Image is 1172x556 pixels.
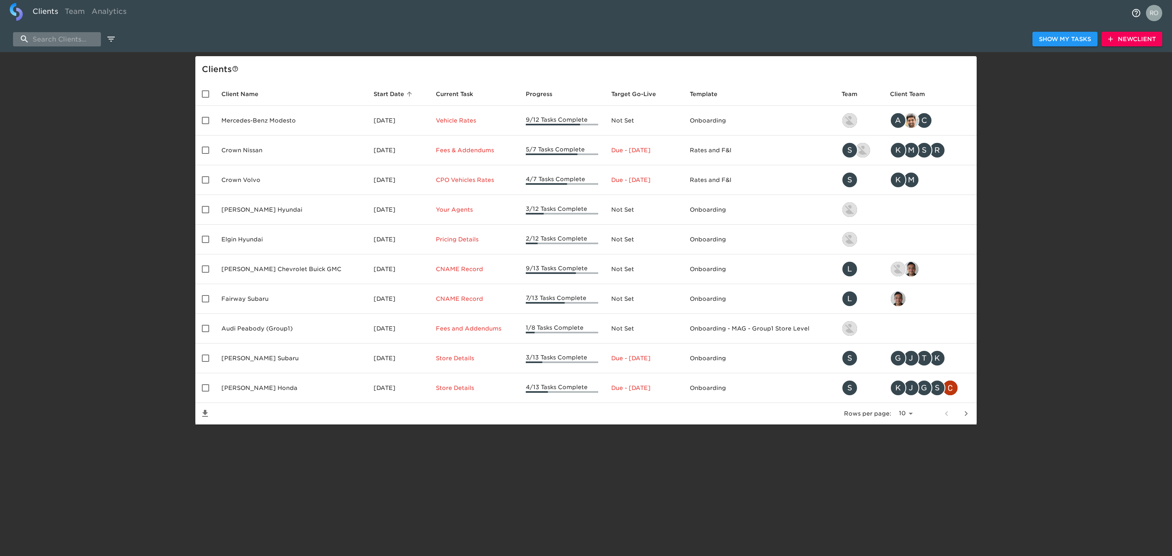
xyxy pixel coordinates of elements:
td: 3/13 Tasks Complete [519,344,605,373]
select: rows per page [894,407,916,420]
div: G [916,380,932,396]
div: L [842,291,858,307]
div: kevin.lo@roadster.com [842,201,877,218]
td: 9/13 Tasks Complete [519,254,605,284]
td: 4/7 Tasks Complete [519,165,605,195]
td: Fairway Subaru [215,284,367,314]
div: kevin.lo@roadster.com [842,231,877,247]
div: M [903,142,919,158]
div: savannah@roadster.com, austin@roadster.com [842,142,877,158]
img: kevin.lo@roadster.com [842,113,857,128]
td: [DATE] [367,284,429,314]
a: Team [61,3,88,23]
span: Target Go-Live [611,89,667,99]
td: Onboarding [683,195,835,225]
td: 2/12 Tasks Complete [519,225,605,254]
td: Onboarding [683,344,835,373]
img: sai@simplemnt.com [904,262,918,276]
p: Vehicle Rates [436,116,513,125]
button: next page [956,404,976,423]
div: L [842,261,858,277]
span: Client Team [890,89,936,99]
div: T [916,350,932,366]
div: kwilson@crowncars.com, mcooley@crowncars.com [890,172,970,188]
div: M [903,172,919,188]
div: C [916,112,932,129]
td: [DATE] [367,344,429,373]
td: Onboarding [683,225,835,254]
p: Due - [DATE] [611,384,676,392]
div: savannah@roadster.com [842,380,877,396]
img: logo [10,3,23,21]
div: K [890,142,906,158]
td: 9/12 Tasks Complete [519,106,605,136]
td: Onboarding [683,373,835,403]
td: 7/13 Tasks Complete [519,284,605,314]
td: Onboarding [683,106,835,136]
td: Onboarding - MAG - Group1 Store Level [683,314,835,344]
div: leland@roadster.com [842,291,877,307]
div: K [890,172,906,188]
td: Rates and F&I [683,165,835,195]
p: Due - [DATE] [611,176,676,184]
div: savannah@roadster.com [842,350,877,366]
td: [PERSON_NAME] Chevrolet Buick GMC [215,254,367,284]
td: Not Set [605,254,683,284]
td: [DATE] [367,373,429,403]
button: edit [104,32,118,46]
div: kevin.mand@schomp.com, james.kurtenbach@schomp.com, george.lawton@schomp.com, scott.graves@schomp... [890,380,970,396]
td: [DATE] [367,225,429,254]
img: nikko.foster@roadster.com [842,321,857,336]
img: kevin.lo@roadster.com [842,202,857,217]
span: Progress [526,89,563,99]
td: Not Set [605,195,683,225]
div: george.lawton@schomp.com, james.kurtenbach@schomp.com, tj.joyce@schomp.com, kevin.mand@schomp.com [890,350,970,366]
img: sai@simplemnt.com [891,291,905,306]
div: nikko.foster@roadster.com [842,320,877,337]
td: Elgin Hyundai [215,225,367,254]
img: austin@roadster.com [855,143,870,158]
div: S [842,380,858,396]
div: A [890,112,906,129]
button: Save List [195,404,215,423]
button: notifications [1126,3,1146,23]
td: 3/12 Tasks Complete [519,195,605,225]
td: [PERSON_NAME] Hyundai [215,195,367,225]
span: New Client [1108,34,1156,44]
div: S [842,350,858,366]
div: kwilson@crowncars.com, mcooley@crowncars.com, sparent@crowncars.com, rrobins@crowncars.com [890,142,970,158]
div: S [916,142,932,158]
input: search [13,32,101,46]
div: leland@roadster.com [842,261,877,277]
td: Crown Nissan [215,136,367,165]
td: [DATE] [367,106,429,136]
div: S [842,172,858,188]
div: Client s [202,63,973,76]
td: [DATE] [367,314,429,344]
span: Start Date [374,89,415,99]
p: Store Details [436,384,513,392]
p: CNAME Record [436,295,513,303]
div: S [929,380,945,396]
td: Not Set [605,314,683,344]
a: Clients [29,3,61,23]
p: Due - [DATE] [611,146,676,154]
a: Analytics [88,3,130,23]
svg: This is a list of all of your clients and clients shared with you [232,66,238,72]
div: kevin.lo@roadster.com [842,112,877,129]
td: [DATE] [367,254,429,284]
div: R [929,142,945,158]
span: Team [842,89,868,99]
span: Current Task [436,89,484,99]
img: Profile [1146,5,1162,21]
td: Audi Peabody (Group1) [215,314,367,344]
span: Client Name [221,89,269,99]
td: 4/13 Tasks Complete [519,373,605,403]
td: Not Set [605,284,683,314]
table: enhanced table [195,82,977,425]
img: kevin.lo@roadster.com [842,232,857,247]
div: G [890,350,906,366]
div: savannah@roadster.com [842,172,877,188]
p: CPO Vehicles Rates [436,176,513,184]
td: Crown Volvo [215,165,367,195]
